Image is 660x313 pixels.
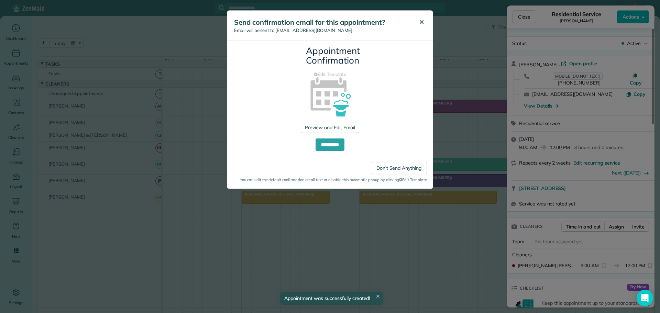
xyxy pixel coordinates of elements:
a: Edit Template [232,71,428,78]
span: ✕ [419,18,424,26]
div: Open Intercom Messenger [637,290,653,306]
span: Email will be sent to [EMAIL_ADDRESS][DOMAIN_NAME] [234,27,352,33]
img: appointment_confirmation_icon-141e34405f88b12ade42628e8c248340957700ab75a12ae832a8710e9b578dc5.png [299,65,361,127]
h5: Send confirmation email for this appointment? [234,18,409,27]
small: You can edit the default confirmation email text or disable this automatic popup by clicking Edit... [233,177,427,183]
div: Appointment was successfully created! [280,292,383,305]
h3: Appointment Confirmation [306,46,354,66]
a: Preview and Edit Email [301,123,359,133]
a: Don't Send Anything [371,162,427,174]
